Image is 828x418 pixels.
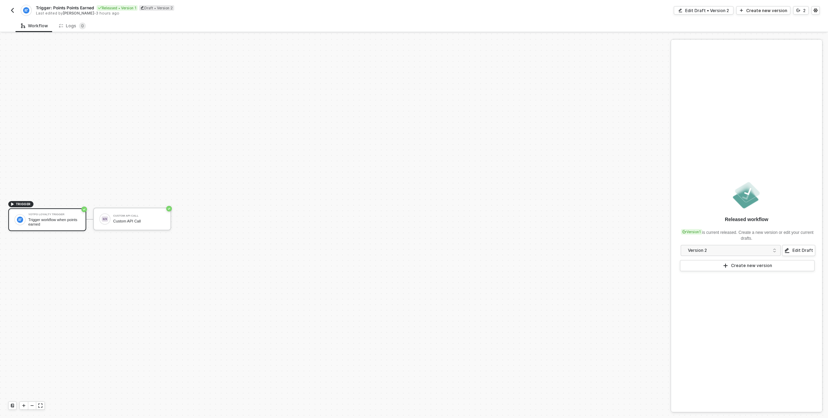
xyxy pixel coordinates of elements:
img: icon [17,217,23,223]
img: icon [102,216,108,222]
span: Trigger: Points Points Earned [36,5,94,11]
img: back [10,8,15,13]
span: icon-play [723,263,728,268]
div: Edit Draft [792,248,813,253]
span: icon-play [10,202,14,206]
span: icon-settings [814,8,818,12]
div: Version 2 [688,247,769,254]
div: Custom API Call [113,219,165,224]
span: icon-versioning [682,230,687,234]
button: Edit Draft • Version 2 [674,6,733,15]
span: icon-success-page [81,207,87,212]
span: icon-edit [784,248,790,253]
button: Create new version [736,6,790,15]
img: integration-icon [23,7,29,13]
span: icon-play [739,8,743,12]
div: Released workflow [725,216,768,223]
img: released.png [731,180,762,210]
div: Released • Version 1 [97,5,138,11]
span: icon-edit [678,8,682,12]
span: icon-play [22,403,26,408]
span: icon-versioning [796,8,800,12]
button: Create new version [680,260,815,271]
div: Logs [59,22,86,29]
span: TRIGGER [16,201,31,207]
span: icon-success-page [166,206,172,211]
div: Create new version [731,263,772,268]
sup: 0 [79,22,86,29]
span: icon-edit [140,6,144,10]
div: is current released. Create a new version or edit your current drafts. [679,226,814,241]
button: back [8,6,17,15]
div: Workflow [21,23,48,29]
div: Draft • Version 2 [139,5,174,11]
span: icon-expand [38,403,42,408]
div: Edit Draft • Version 2 [685,8,729,13]
div: 2 [803,8,806,13]
div: Custom API Call [113,215,165,217]
div: Create new version [746,8,787,13]
span: icon-minus [30,403,34,408]
div: Last edited by - 3 hours ago [36,11,413,16]
div: Trigger workflow when points earned [28,218,80,226]
button: 2 [793,6,809,15]
div: Yotpo Loyalty Trigger [28,213,80,216]
span: [PERSON_NAME] [63,11,94,16]
button: Edit Draft [782,245,815,256]
div: Version 1 [681,229,702,235]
